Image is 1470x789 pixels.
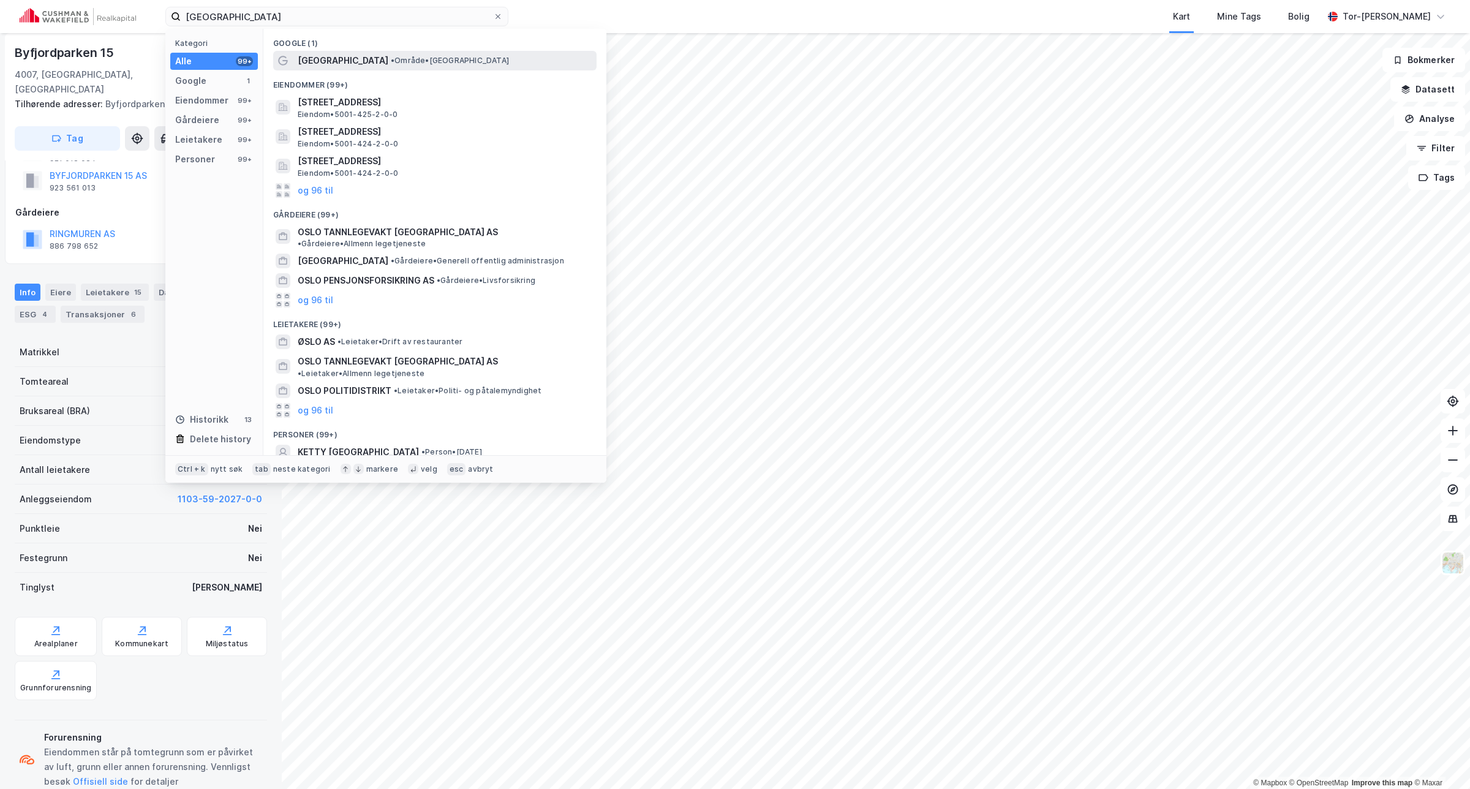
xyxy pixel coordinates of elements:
span: OSLO PENSJONSFORSIKRING AS [298,273,434,288]
div: Alle [175,54,192,69]
span: Gårdeiere • Livsforsikring [437,276,535,285]
div: Mine Tags [1217,9,1261,24]
div: Info [15,284,40,301]
div: Kommunekart [115,639,168,649]
div: Transaksjoner [61,306,145,323]
input: Søk på adresse, matrikkel, gårdeiere, leietakere eller personer [181,7,493,26]
span: ØSLO AS [298,334,335,349]
div: neste kategori [273,464,331,474]
div: Eiendommen står på tomtegrunn som er påvirket av luft, grunn eller annen forurensning. Vennligst ... [44,745,262,789]
span: Tilhørende adresser: [15,99,105,109]
span: [STREET_ADDRESS] [298,124,592,139]
span: [STREET_ADDRESS] [298,154,592,168]
button: Datasett [1390,77,1465,102]
span: Gårdeiere • Allmenn legetjeneste [298,239,426,249]
span: Person • [DATE] [421,447,482,457]
img: Z [1441,551,1464,575]
img: cushman-wakefield-realkapital-logo.202ea83816669bd177139c58696a8fa1.svg [20,8,136,25]
span: Gårdeiere • Generell offentlig administrasjon [391,256,564,266]
div: 99+ [236,154,253,164]
div: Miljøstatus [206,639,249,649]
span: OSLO POLITIDISTRIKT [298,383,391,398]
div: 4007, [GEOGRAPHIC_DATA], [GEOGRAPHIC_DATA] [15,67,170,97]
button: Analyse [1394,107,1465,131]
div: [PERSON_NAME] [192,580,262,595]
div: velg [421,464,437,474]
div: Personer (99+) [263,420,606,442]
span: • [391,56,394,65]
div: 13 [243,415,253,425]
button: Tags [1408,165,1465,190]
a: Improve this map [1352,779,1412,787]
div: tab [252,463,271,475]
div: Punktleie [20,521,60,536]
div: 99+ [236,96,253,105]
span: KETTY [GEOGRAPHIC_DATA] [298,445,419,459]
div: Eiendommer (99+) [263,70,606,92]
div: Kategori [175,39,258,48]
button: og 96 til [298,293,333,308]
span: • [421,447,425,456]
span: [GEOGRAPHIC_DATA] [298,53,388,68]
div: Historikk [175,412,228,427]
div: Grunnforurensning [20,683,91,693]
span: • [437,276,440,285]
span: [STREET_ADDRESS] [298,95,592,110]
div: 15 [132,286,144,298]
div: 1 [243,76,253,86]
span: • [298,239,301,248]
div: 6 [127,308,140,320]
div: markere [366,464,398,474]
div: Tomteareal [20,374,69,389]
div: Kontrollprogram for chat [1409,730,1470,789]
span: OSLO TANNLEGEVAKT [GEOGRAPHIC_DATA] AS [298,225,498,240]
div: Google [175,74,206,88]
div: esc [447,463,466,475]
a: Mapbox [1253,779,1287,787]
div: Tinglyst [20,580,55,595]
div: Leietakere (99+) [263,310,606,332]
span: Eiendom • 5001-424-2-0-0 [298,168,398,178]
button: Filter [1406,136,1465,160]
div: Nei [248,551,262,565]
div: Google (1) [263,29,606,51]
div: Ctrl + k [175,463,208,475]
div: 99+ [236,56,253,66]
div: avbryt [468,464,493,474]
iframe: Chat Widget [1409,730,1470,789]
button: 1103-59-2027-0-0 [178,492,262,507]
button: og 96 til [298,403,333,418]
span: Leietaker • Politi- og påtalemyndighet [394,386,541,396]
div: Leietakere [175,132,222,147]
div: 4 [39,308,51,320]
div: 99+ [236,135,253,145]
span: [GEOGRAPHIC_DATA] [298,254,388,268]
div: 886 798 652 [50,241,98,251]
div: Gårdeiere [15,205,266,220]
div: Matrikkel [20,345,59,360]
button: Tag [15,126,120,151]
div: Delete history [190,432,251,447]
a: OpenStreetMap [1289,779,1349,787]
div: Byfjordparken 15 [15,43,116,62]
div: Eiendomstype [20,433,81,448]
span: • [298,369,301,378]
span: Leietaker • Drift av restauranter [337,337,462,347]
div: nytt søk [211,464,243,474]
div: Eiendommer [175,93,228,108]
div: Datasett [154,284,214,301]
div: Nei [248,521,262,536]
div: Bolig [1288,9,1310,24]
div: ESG [15,306,56,323]
div: 923 561 013 [50,183,96,193]
span: Eiendom • 5001-424-2-0-0 [298,139,398,149]
span: Leietaker • Allmenn legetjeneste [298,369,424,379]
span: Område • [GEOGRAPHIC_DATA] [391,56,509,66]
div: Anleggseiendom [20,492,92,507]
button: Bokmerker [1382,48,1465,72]
div: Festegrunn [20,551,67,565]
div: Bruksareal (BRA) [20,404,90,418]
div: Personer [175,152,215,167]
span: • [391,256,394,265]
div: Kart [1173,9,1190,24]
